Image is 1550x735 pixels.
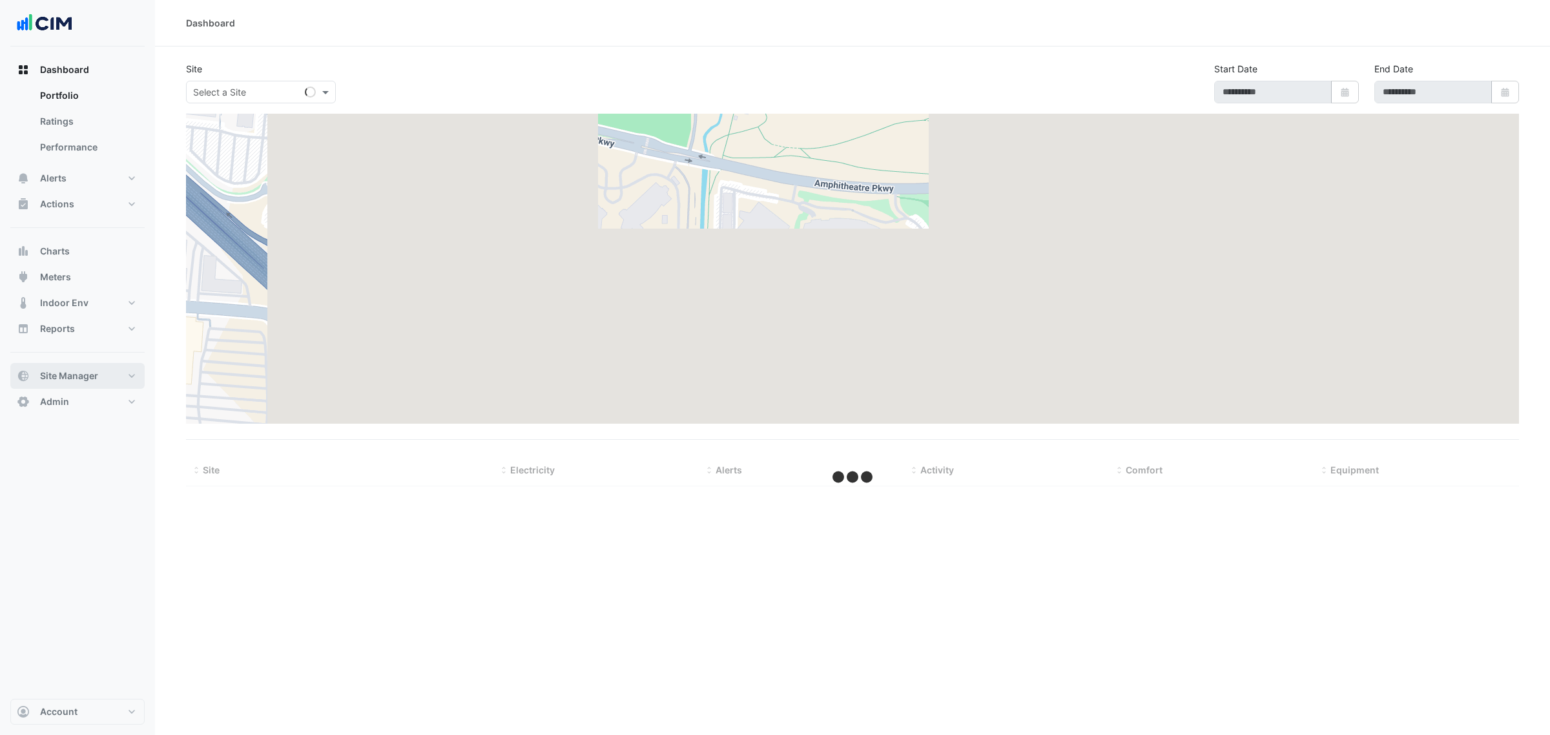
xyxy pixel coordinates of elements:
[10,264,145,290] button: Meters
[40,369,98,382] span: Site Manager
[17,395,30,408] app-icon: Admin
[10,290,145,316] button: Indoor Env
[10,316,145,342] button: Reports
[1126,464,1162,475] span: Comfort
[10,389,145,415] button: Admin
[40,245,70,258] span: Charts
[1214,62,1257,76] label: Start Date
[40,271,71,284] span: Meters
[10,363,145,389] button: Site Manager
[17,172,30,185] app-icon: Alerts
[17,369,30,382] app-icon: Site Manager
[40,172,67,185] span: Alerts
[17,271,30,284] app-icon: Meters
[17,198,30,211] app-icon: Actions
[1330,464,1379,475] span: Equipment
[30,109,145,134] a: Ratings
[40,296,88,309] span: Indoor Env
[17,296,30,309] app-icon: Indoor Env
[510,464,555,475] span: Electricity
[186,16,235,30] div: Dashboard
[10,238,145,264] button: Charts
[186,62,202,76] label: Site
[203,464,220,475] span: Site
[10,57,145,83] button: Dashboard
[15,10,74,36] img: Company Logo
[17,245,30,258] app-icon: Charts
[10,165,145,191] button: Alerts
[10,191,145,217] button: Actions
[30,134,145,160] a: Performance
[40,322,75,335] span: Reports
[30,83,145,109] a: Portfolio
[40,705,77,718] span: Account
[1374,62,1413,76] label: End Date
[40,63,89,76] span: Dashboard
[40,395,69,408] span: Admin
[17,322,30,335] app-icon: Reports
[10,699,145,725] button: Account
[716,464,742,475] span: Alerts
[40,198,74,211] span: Actions
[10,83,145,165] div: Dashboard
[920,464,954,475] span: Activity
[17,63,30,76] app-icon: Dashboard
